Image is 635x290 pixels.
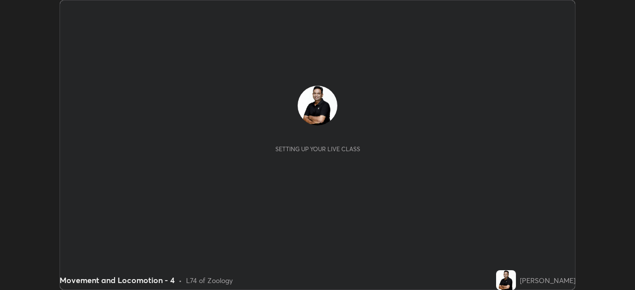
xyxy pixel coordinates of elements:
img: 5b67bc2738cd4d57a8ec135b31aa2f06.jpg [298,86,337,125]
div: • [179,275,182,286]
img: 5b67bc2738cd4d57a8ec135b31aa2f06.jpg [496,270,516,290]
div: L74 of Zoology [186,275,233,286]
div: Setting up your live class [275,145,360,153]
div: [PERSON_NAME] [520,275,575,286]
div: Movement and Locomotion - 4 [60,274,175,286]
